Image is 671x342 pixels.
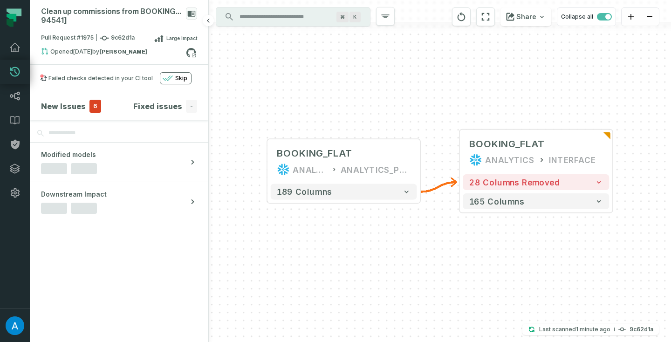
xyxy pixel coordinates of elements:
[30,143,208,182] button: Modified models
[73,48,92,55] relative-time: Aug 18, 2025, 3:02 PM EDT
[469,178,560,187] span: 28 columns removed
[576,326,610,333] relative-time: Aug 19, 2025, 1:09 PM EDT
[549,154,596,166] div: INTERFACE
[557,7,616,26] button: Collapse all
[469,138,545,150] div: BOOKING_FLAT
[186,100,197,113] span: -
[420,182,456,192] g: Edge from 809e3e11330a865e66dcb4cafb5bb8e0 to 685187aee7b35db4767aface10b8ca2e
[622,8,640,26] button: zoom in
[640,8,659,26] button: zoom out
[469,197,524,206] span: 165 columns
[203,15,214,26] button: Hide browsing panel
[175,75,187,82] span: Skip
[341,163,411,176] div: ANALYTICS_PROD
[522,324,659,335] button: Last scanned[DATE] 1:09:41 PM9c62d1a
[166,34,197,42] span: Large Impact
[185,47,197,59] a: View on github
[41,7,182,25] div: Clean up commissions from BOOKING FLAT on [sc-94541]
[99,49,148,55] strong: Adekunle Babatunde (adekunleba)
[160,72,192,84] button: Skip
[41,150,96,159] span: Modified models
[293,163,328,176] div: ANALYTICS
[500,7,551,26] button: Share
[277,187,332,196] span: 189 columns
[630,327,653,332] h4: 9c62d1a
[41,48,186,59] div: Opened by
[30,182,208,221] button: Downstream Impact
[41,34,135,43] span: Pull Request #1975 9c62d1a
[6,316,24,335] img: avatar of Adekunle Babatunde
[41,100,197,113] button: New Issues6Fixed issues-
[485,154,534,166] div: ANALYTICS
[89,100,101,113] span: 6
[133,101,182,112] h4: Fixed issues
[277,147,352,160] div: BOOKING_FLAT
[539,325,610,334] p: Last scanned
[336,12,349,22] span: Press ⌘ + K to focus the search bar
[41,190,107,199] span: Downstream Impact
[48,75,153,82] div: Failed checks detected in your CI tool
[41,101,86,112] h4: New Issues
[349,12,361,22] span: Press ⌘ + K to focus the search bar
